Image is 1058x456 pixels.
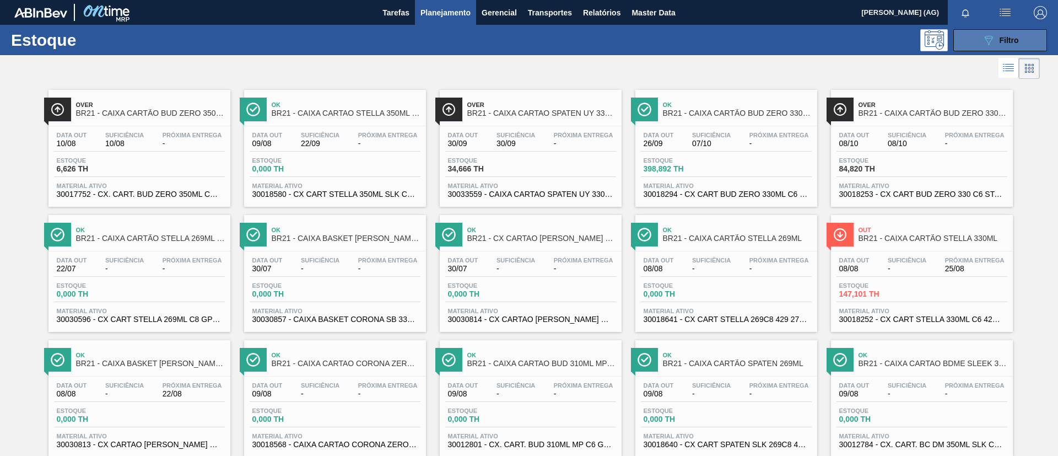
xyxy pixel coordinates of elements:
a: ÍconeOkBR21 - CX CARTAO [PERSON_NAME] EXP 330 C6 OLIMP 24Data out30/07Suficiência-Próxima Entrega... [431,207,627,332]
span: 84,820 TH [839,165,916,173]
span: Ok [76,227,225,233]
span: 0,000 TH [57,415,134,423]
span: 0,000 TH [448,415,525,423]
span: - [692,265,731,273]
span: Próxima Entrega [945,132,1005,138]
span: Estoque [57,282,134,289]
span: Data out [839,257,870,264]
span: Suficiência [888,132,926,138]
span: Data out [839,132,870,138]
span: 34,666 TH [448,165,525,173]
span: BR21 - CAIXA CARTÃO STELLA 269ML [663,234,812,243]
span: - [554,390,613,398]
span: - [749,390,809,398]
img: Ícone [442,353,456,367]
span: Ok [272,352,420,358]
span: 30012784 - CX. CART. BC DM 350ML SLK C8 429 [839,441,1005,449]
span: 30030857 - CAIXA BASKET CORONA SB 330ML ARG OLIMP [252,315,418,324]
span: BR21 - CAIXA CARTÃO STELLA 269ML OPEN CORNER [76,234,225,243]
span: Suficiência [301,257,339,264]
a: ÍconeOutBR21 - CAIXA CARTÃO STELLA 330MLData out08/08Suficiência-Próxima Entrega25/08Estoque147,1... [823,207,1018,332]
span: 26/09 [644,140,674,148]
a: ÍconeOverBR21 - CAIXA CARTAO SPATEN UY 330 C6Data out30/09Suficiência30/09Próxima Entrega-Estoque... [431,82,627,207]
span: Material ativo [57,183,222,189]
span: 30/09 [448,140,478,148]
span: Material ativo [644,308,809,314]
span: Próxima Entrega [163,382,222,389]
span: Gerencial [482,6,517,19]
span: Relatórios [583,6,620,19]
span: Próxima Entrega [358,132,418,138]
span: Material ativo [448,308,613,314]
span: Próxima Entrega [749,382,809,389]
span: 0,000 TH [839,415,916,423]
img: Ícone [833,228,847,242]
span: 22/08 [163,390,222,398]
span: - [301,265,339,273]
span: 10/08 [105,140,144,148]
span: BR21 - CAIXA BASKET CORONA SB 330ML ARG [272,234,420,243]
span: BR21 - CAIXA BASKET CORONA SB 330ML EXP [76,360,225,368]
a: ÍconeOkBR21 - CAIXA CARTÃO STELLA 269ML OPEN CORNERData out22/07Suficiência-Próxima Entrega-Estoq... [40,207,236,332]
a: ÍconeOkBR21 - CAIXA CARTÃO BUD ZERO 330ML S/TABLOCKERData out26/09Suficiência07/10Próxima Entrega... [627,82,823,207]
span: Data out [839,382,870,389]
span: - [358,390,418,398]
span: 147,101 TH [839,290,916,298]
span: - [496,265,535,273]
span: Material ativo [252,433,418,439]
span: Próxima Entrega [554,132,613,138]
span: Suficiência [496,382,535,389]
span: Estoque [839,282,916,289]
span: Próxima Entrega [554,382,613,389]
span: 30030596 - CX CART STELLA 269ML C8 GPI OPEN CORNER [57,315,222,324]
span: 30018580 - CX CART STELLA 350ML SLK C8 PARAGUAI [252,190,418,199]
span: Ok [76,352,225,358]
img: Ícone [833,103,847,116]
img: Ícone [638,103,651,116]
span: Próxima Entrega [358,382,418,389]
span: BR21 - CAIXA CARTAO SPATEN UY 330 C6 [467,109,616,117]
span: 0,000 TH [644,415,721,423]
span: Próxima Entrega [749,257,809,264]
span: 09/08 [839,390,870,398]
span: Suficiência [692,257,731,264]
span: Material ativo [57,308,222,314]
span: 30/07 [448,265,478,273]
span: Suficiência [301,382,339,389]
span: 09/08 [644,390,674,398]
span: - [888,390,926,398]
h1: Estoque [11,34,176,46]
span: Material ativo [644,183,809,189]
span: 6,626 TH [57,165,134,173]
span: 08/10 [839,140,870,148]
span: - [945,140,1005,148]
span: Ok [272,101,420,108]
span: Data out [57,382,87,389]
span: Estoque [448,282,525,289]
span: 07/10 [692,140,731,148]
img: Ícone [442,103,456,116]
span: Suficiência [888,257,926,264]
span: - [749,140,809,148]
span: - [888,265,926,273]
a: ÍconeOkBR21 - CAIXA BASKET [PERSON_NAME] 330ML ARGData out30/07Suficiência-Próxima Entrega-Estoqu... [236,207,431,332]
span: Out [859,227,1007,233]
span: 30018568 - CAIXA CARTAO CORONA ZERO 330ML C6 PY [252,441,418,449]
span: BR21 - CAIXA CARTÃO BUD ZERO 330ML S/TABLOCKER [663,109,812,117]
span: Transportes [528,6,572,19]
span: BR21 - CAIXA CARTÃO BUD ZERO 350ML SLEEK [76,109,225,117]
span: Ok [467,227,616,233]
span: 22/09 [301,140,339,148]
span: 30/07 [252,265,283,273]
div: Visão em Cards [1019,58,1040,79]
span: Over [859,101,1007,108]
span: - [945,390,1005,398]
span: 0,000 TH [644,290,721,298]
span: Suficiência [301,132,339,138]
span: 08/08 [839,265,870,273]
span: Ok [663,227,812,233]
img: Ícone [442,228,456,242]
span: Data out [448,132,478,138]
span: 30018641 - CX CART STELLA 269C8 429 276G [644,315,809,324]
span: - [554,265,613,273]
